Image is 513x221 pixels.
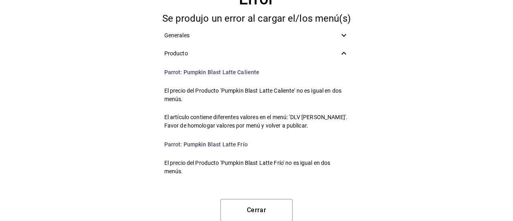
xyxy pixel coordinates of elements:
div: Generales [158,26,355,45]
span: Producto [164,49,339,58]
span: Parrot : [164,69,182,75]
li: Pumpkin Blast Latte Frío [158,135,355,154]
div: Se produjo un error al cargar el/los menú(s) [158,14,355,23]
span: El artículo contiene diferentes valores en el menú: 'DLV [PERSON_NAME]'. Favor de homologar valor... [164,113,349,130]
span: Parrot : [164,141,182,148]
span: El precio del Producto 'Pumpkin Blast Latte Caliente' no es igual en dos menús. [164,87,349,103]
div: Producto [158,45,355,63]
li: Pumpkin Blast Latte Caliente [158,63,355,82]
span: Generales [164,31,339,40]
span: El precio del Producto 'Pumpkin Blast Latte Frío' no es igual en dos menús. [164,159,349,176]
